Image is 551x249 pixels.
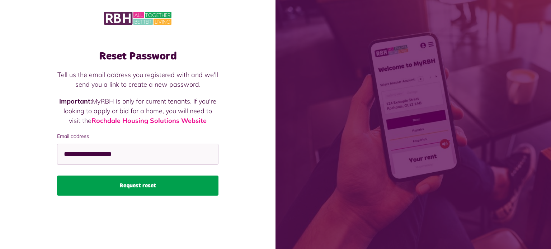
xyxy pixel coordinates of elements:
a: Rochdale Housing Solutions Website [91,116,207,125]
label: Email address [57,133,218,140]
strong: Important: [59,97,92,105]
p: Tell us the email address you registered with and we'll send you a link to create a new password. [57,70,218,89]
button: Request reset [57,176,218,196]
img: MyRBH [104,11,171,26]
h1: Reset Password [57,50,218,63]
p: MyRBH is only for current tenants. If you're looking to apply or bid for a home, you will need to... [57,96,218,125]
